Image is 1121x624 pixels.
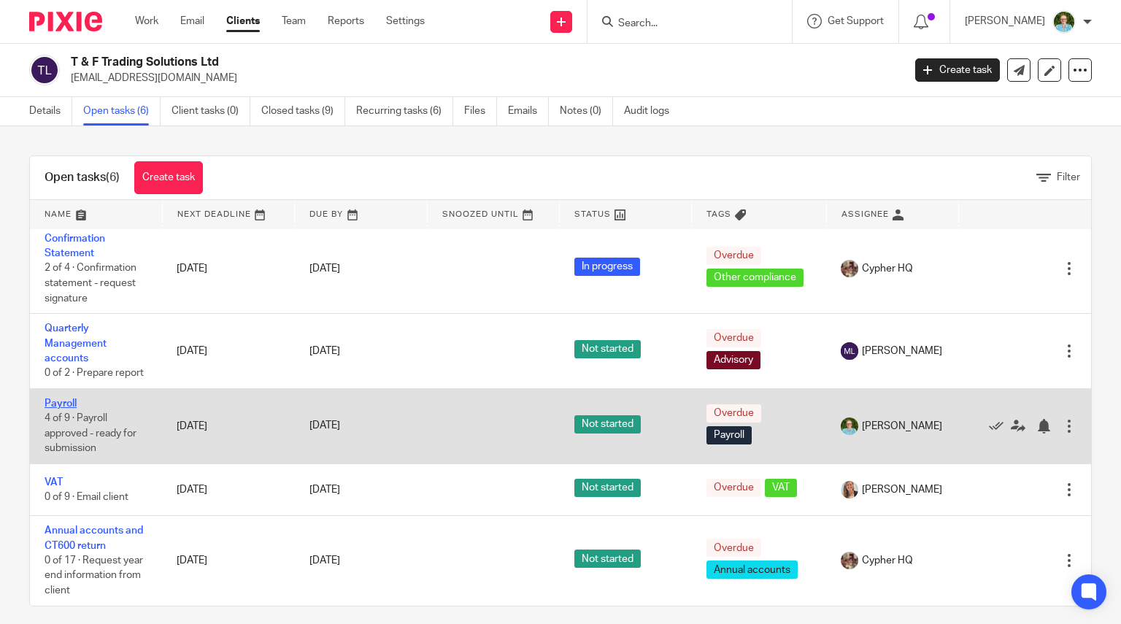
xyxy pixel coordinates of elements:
span: Payroll [706,426,752,444]
h2: T & F Trading Solutions Ltd [71,55,729,70]
a: VAT [45,477,63,488]
span: Not started [574,479,641,497]
td: [DATE] [162,223,294,313]
span: Not started [574,340,641,358]
span: 0 of 17 · Request year end information from client [45,555,143,596]
img: svg%3E [29,55,60,85]
a: Confirmation Statement [45,234,105,258]
span: [DATE] [309,555,340,566]
img: U9kDOIcY.jpeg [1052,10,1076,34]
a: Emails [508,97,549,126]
span: Not started [574,415,641,434]
span: Annual accounts [706,561,798,579]
td: [DATE] [162,314,294,389]
a: Settings [386,14,425,28]
p: [EMAIL_ADDRESS][DOMAIN_NAME] [71,71,893,85]
span: Overdue [706,539,761,557]
td: [DATE] [162,463,294,515]
img: Pixie [29,12,102,31]
span: [DATE] [309,421,340,431]
span: Overdue [706,329,761,347]
span: Filter [1057,172,1080,182]
a: Create task [915,58,1000,82]
span: [DATE] [309,485,340,495]
span: [DATE] [309,263,340,274]
img: U9kDOIcY.jpeg [841,417,858,435]
a: Annual accounts and CT600 return [45,525,143,550]
input: Search [617,18,748,31]
td: [DATE] [162,516,294,606]
a: Payroll [45,398,77,409]
span: 0 of 9 · Email client [45,492,128,502]
a: Open tasks (6) [83,97,161,126]
a: Recurring tasks (6) [356,97,453,126]
a: Notes (0) [560,97,613,126]
span: Tags [706,210,731,218]
img: IMG_9257.jpg [841,481,858,498]
td: [DATE] [162,388,294,463]
span: Cypher HQ [862,553,913,568]
a: Team [282,14,306,28]
span: Overdue [706,479,761,497]
span: Overdue [706,404,761,423]
a: Clients [226,14,260,28]
span: 4 of 9 · Payroll approved - ready for submission [45,413,136,453]
a: Reports [328,14,364,28]
a: Closed tasks (9) [261,97,345,126]
a: Mark as done [989,419,1011,434]
span: [PERSON_NAME] [862,482,942,497]
span: 0 of 2 · Prepare report [45,368,144,378]
span: Status [574,210,611,218]
span: (6) [106,172,120,183]
span: Cypher HQ [862,261,913,276]
img: A9EA1D9F-5CC4-4D49-85F1-B1749FAF3577.jpeg [841,260,858,277]
span: Overdue [706,247,761,265]
span: In progress [574,258,640,276]
a: Create task [134,161,203,194]
a: Work [135,14,158,28]
span: VAT [765,479,797,497]
span: [PERSON_NAME] [862,419,942,434]
a: Email [180,14,204,28]
span: 2 of 4 · Confirmation statement - request signature [45,263,136,304]
span: Get Support [828,16,884,26]
img: svg%3E [841,342,858,360]
span: Other compliance [706,269,804,287]
p: [PERSON_NAME] [965,14,1045,28]
a: Quarterly Management accounts [45,323,107,363]
span: Snoozed Until [442,210,519,218]
img: A9EA1D9F-5CC4-4D49-85F1-B1749FAF3577.jpeg [841,552,858,569]
span: [PERSON_NAME] [862,344,942,358]
a: Client tasks (0) [172,97,250,126]
span: Not started [574,550,641,568]
a: Files [464,97,497,126]
h1: Open tasks [45,170,120,185]
span: [DATE] [309,346,340,356]
a: Audit logs [624,97,680,126]
span: Advisory [706,351,760,369]
a: Details [29,97,72,126]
